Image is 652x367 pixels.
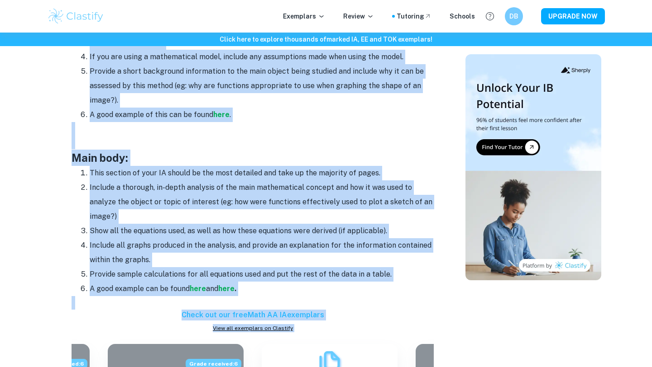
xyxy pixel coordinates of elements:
[90,166,434,180] li: This section of your IA should be the most detailed and take up the majority of pages.
[90,50,434,64] li: If you are using a mathematical model, include any assumptions made when using the model.
[505,7,523,25] button: DB
[450,11,475,21] a: Schools
[47,7,105,25] img: Clastify logo
[72,150,434,166] h3: Main body:
[90,238,434,267] li: Include all graphs produced in the analysis, and provide an explanation for the information conta...
[343,11,374,21] p: Review
[90,180,434,224] li: Include a thorough, in-depth analysis of the main mathematical concept and how it was used to ana...
[72,324,434,332] a: View all exemplars on Clastify
[397,11,431,21] a: Tutoring
[213,110,230,119] a: here
[509,11,519,21] h6: DB
[235,284,236,293] strong: .
[90,224,434,238] li: Show all the equations used, as well as how these equations were derived (if applicable).
[90,267,434,282] li: Provide sample calculations for all equations used and put the rest of the data in a table.
[90,282,434,296] li: A good example can be found and
[190,284,206,293] a: here
[90,108,434,122] li: A good example of this can be found .
[465,54,601,280] img: Thumbnail
[2,34,650,44] h6: Click here to explore thousands of marked IA, EE and TOK exemplars !
[283,11,325,21] p: Exemplars
[218,284,235,293] a: here
[482,9,498,24] button: Help and Feedback
[90,64,434,108] li: Provide a short background information to the main object being studied and include why it can be...
[541,8,605,24] button: UPGRADE NOW
[72,310,434,320] h6: Check out our free Math AA IA exemplars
